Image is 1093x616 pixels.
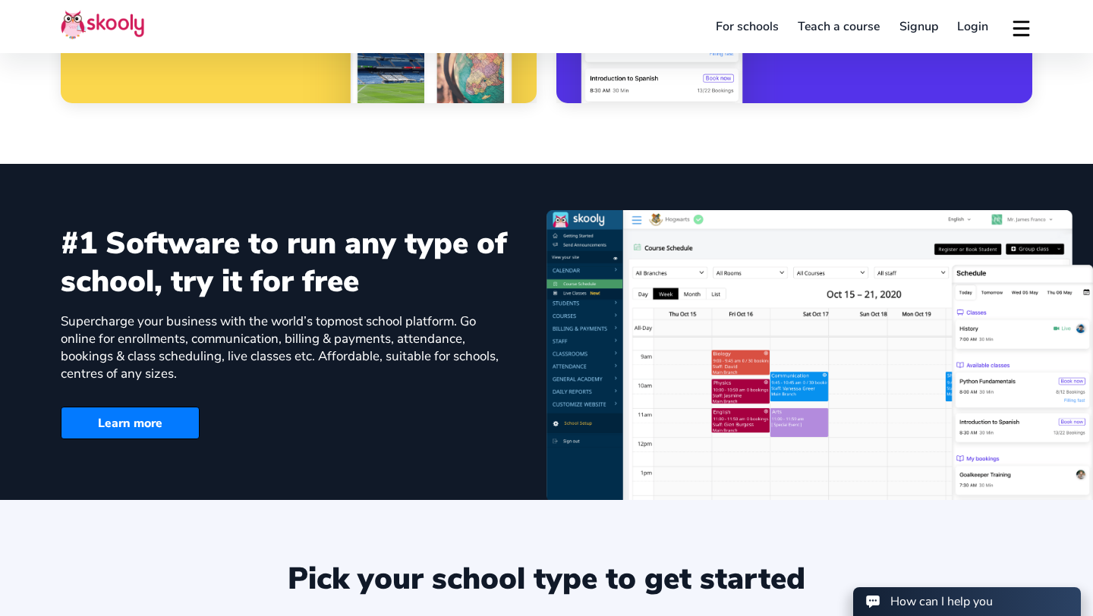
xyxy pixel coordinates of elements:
a: Teach a course [788,14,890,39]
a: Learn more [61,407,200,439]
a: Login [948,14,999,39]
div: Supercharge your business with the world’s topmost school platform. Go online for enrollments, co... [61,313,510,382]
button: menu outline [1010,14,1032,39]
div: #1 Software to run any type of school, try it for free [61,225,510,300]
img: #1 Software to run any type of school, try it for free [546,210,1093,500]
a: For schools [706,14,789,39]
img: Skooly [61,10,144,39]
a: Signup [890,14,948,39]
div: Pick your school type to get started [61,561,1032,597]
